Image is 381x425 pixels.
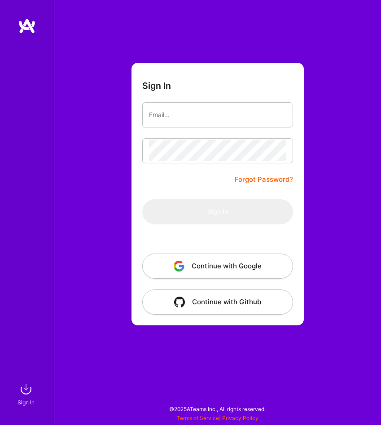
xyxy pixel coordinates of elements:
img: logo [18,18,36,34]
img: sign in [17,380,35,398]
div: Sign In [18,398,35,407]
img: icon [174,297,185,307]
a: sign inSign In [19,380,35,407]
button: Continue with Google [142,254,293,279]
input: Email... [149,104,286,126]
button: Sign In [142,199,293,224]
h3: Sign In [142,81,171,92]
div: © 2025 ATeams Inc., All rights reserved. [54,398,381,421]
a: Terms of Service [177,415,219,421]
img: icon [174,261,184,272]
a: Forgot Password? [235,174,293,185]
span: | [177,415,258,421]
button: Continue with Github [142,289,293,315]
a: Privacy Policy [222,415,258,421]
